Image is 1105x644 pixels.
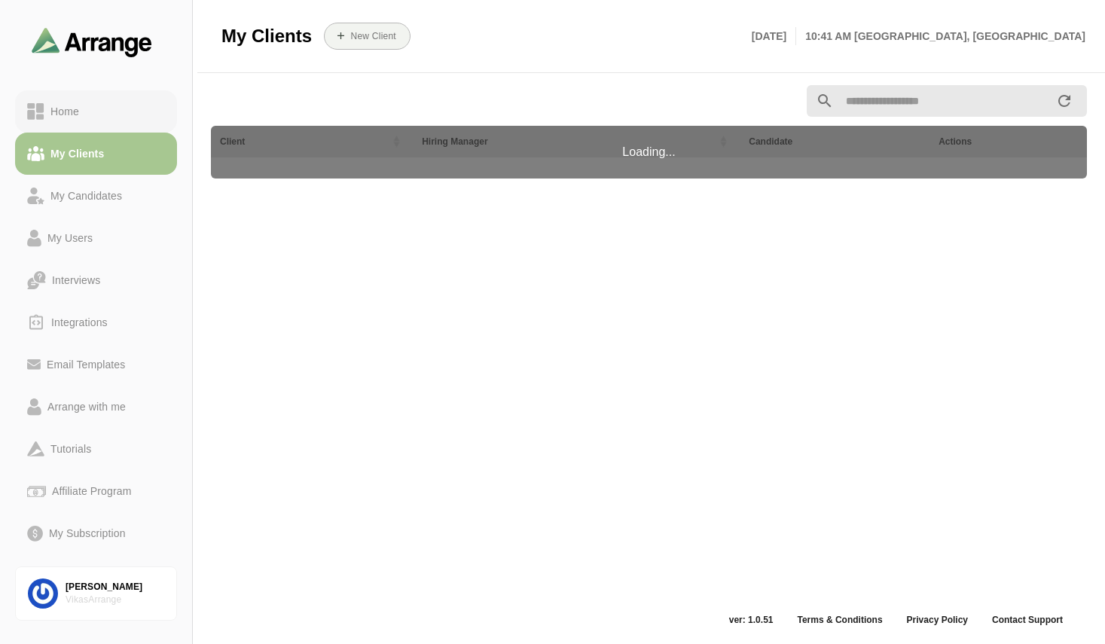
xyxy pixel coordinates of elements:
span: My Clients [221,25,312,47]
div: Interviews [46,271,106,289]
p: [DATE] [752,27,796,45]
a: Affiliate Program [15,470,177,512]
span: ver: 1.0.51 [717,614,786,626]
button: New Client [324,23,411,50]
div: My Candidates [44,187,128,205]
a: Interviews [15,259,177,301]
div: Integrations [45,313,114,331]
a: Tutorials [15,428,177,470]
a: Contact Support [980,614,1075,626]
div: My Clients [44,145,110,163]
a: My Users [15,217,177,259]
a: Home [15,90,177,133]
img: arrangeai-name-small-logo.4d2b8aee.svg [32,27,152,56]
a: My Clients [15,133,177,175]
a: Arrange with me [15,386,177,428]
a: Integrations [15,301,177,343]
a: Email Templates [15,343,177,386]
a: Privacy Policy [895,614,980,626]
div: Arrange with me [41,398,132,416]
div: Affiliate Program [46,482,137,500]
div: VikasArrange [66,594,164,606]
span: Loading... [622,143,675,161]
p: 10:41 AM [GEOGRAPHIC_DATA], [GEOGRAPHIC_DATA] [796,27,1085,45]
a: [PERSON_NAME]VikasArrange [15,566,177,621]
div: Email Templates [41,356,131,374]
a: Terms & Conditions [785,614,894,626]
b: New Client [350,31,395,41]
div: Tutorials [44,440,97,458]
div: Home [44,102,85,121]
div: [PERSON_NAME] [66,581,164,594]
a: My Candidates [15,175,177,217]
div: My Subscription [43,524,132,542]
i: appended action [1055,92,1073,110]
a: My Subscription [15,512,177,554]
div: My Users [41,229,99,247]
